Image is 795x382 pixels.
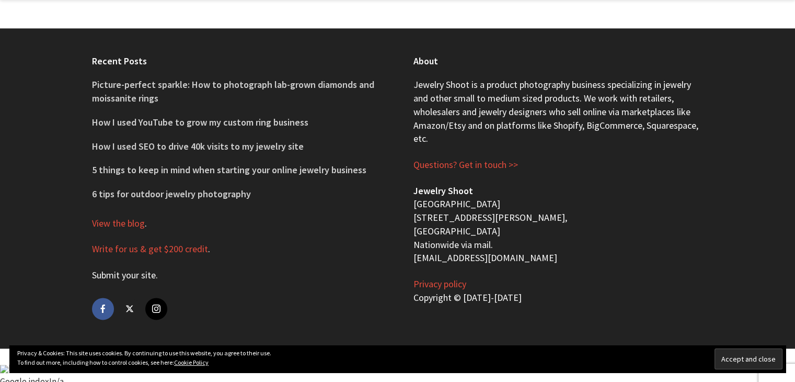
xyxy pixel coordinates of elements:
[413,185,473,197] b: Jewelry Shoot
[8,362,83,374] span: Load all parameters
[119,298,141,320] a: twitter
[92,116,308,128] a: How I used YouTube to grow my custom ring business
[413,278,466,290] a: Privacy policy
[92,78,374,104] a: Picture-perfect sparkle: How to photograph lab-grown diamonds and moissanite rings
[92,298,114,320] a: facebook
[413,184,704,265] p: [GEOGRAPHIC_DATA] [STREET_ADDRESS][PERSON_NAME], [GEOGRAPHIC_DATA] Nationwide via mail. [EMAIL_AD...
[92,269,156,282] a: Submit your site
[92,164,366,176] a: 5 things to keep in mind when starting your online jewelry business
[413,159,518,171] a: Questions? Get in touch >>
[92,268,382,282] p: .
[9,345,786,373] div: Privacy & Cookies: This site uses cookies. By continuing to use this website, you agree to their ...
[92,140,304,152] a: How I used SEO to drive 40k visits to my jewelry site
[92,217,382,230] p: .
[92,54,382,68] h4: Recent Posts
[715,349,782,369] input: Accept and close
[174,358,209,366] a: Cookie Policy
[413,277,704,304] p: Copyright © [DATE]-[DATE]
[413,54,704,68] h4: About
[92,217,145,230] a: View the blog
[92,242,382,256] p: .
[92,188,251,200] a: 6 tips for outdoor jewelry photography
[145,298,167,320] a: instagram
[413,78,704,145] p: Jewelry Shoot is a product photography business specializing in jewelry and other small to medium...
[92,243,208,255] a: Write for us & get $200 credit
